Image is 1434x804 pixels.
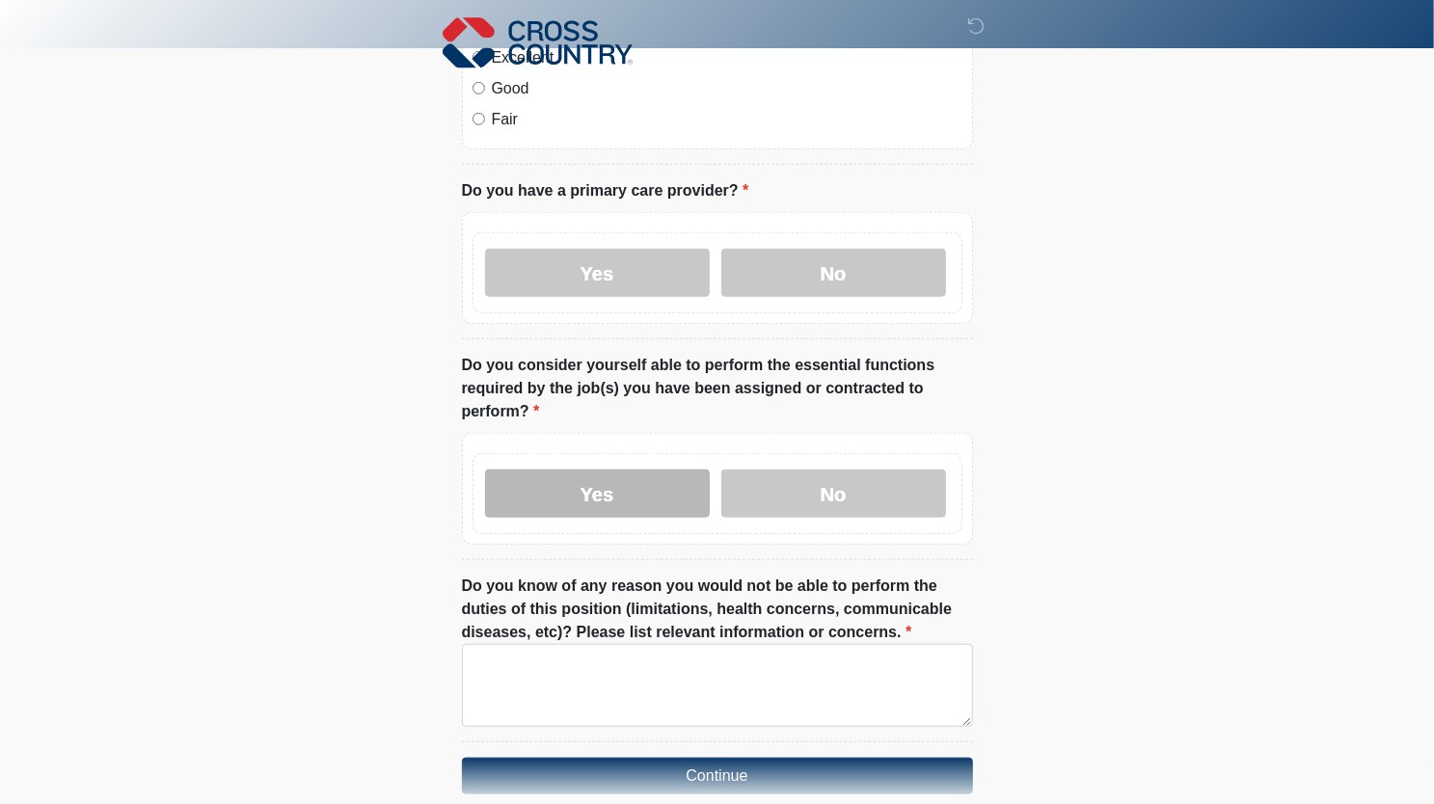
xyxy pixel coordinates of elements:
label: Do you know of any reason you would not be able to perform the duties of this position (limitatio... [462,575,973,644]
label: No [721,469,946,518]
label: No [721,249,946,297]
label: Do you consider yourself able to perform the essential functions required by the job(s) you have ... [462,354,973,423]
img: Cross Country Logo [443,14,634,70]
button: Continue [462,758,973,794]
label: Do you have a primary care provider? [462,179,749,202]
label: Good [492,77,962,100]
label: Yes [485,469,710,518]
input: Good [473,82,485,94]
input: Fair [473,113,485,125]
label: Fair [492,108,962,131]
label: Yes [485,249,710,297]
